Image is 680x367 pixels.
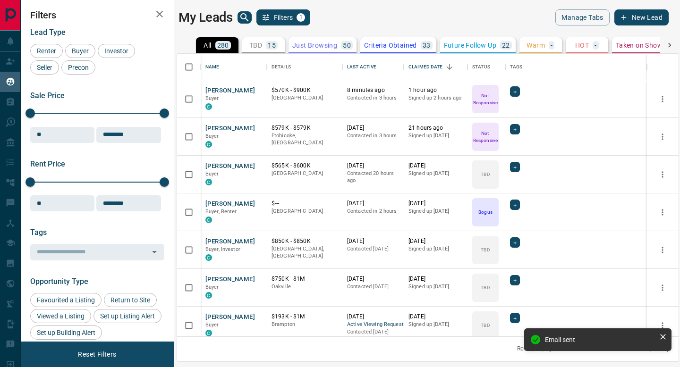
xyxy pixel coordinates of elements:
span: Precon [65,64,92,71]
div: + [510,124,520,134]
p: TBD [249,42,262,49]
span: Buyer, Investor [205,246,240,252]
button: more [655,205,670,219]
span: Seller [34,64,56,71]
span: + [513,162,517,172]
div: + [510,313,520,323]
span: + [513,275,517,285]
p: Taken on Showings [616,42,676,49]
p: 8 minutes ago [347,86,399,94]
button: [PERSON_NAME] [205,200,255,209]
p: Warm [527,42,545,49]
p: Oakville [272,283,338,291]
div: Details [267,54,342,80]
button: [PERSON_NAME] [205,313,255,322]
p: Contacted in 3 hours [347,132,399,140]
span: + [513,87,517,96]
span: Return to Site [107,296,153,304]
button: Filters1 [256,9,311,25]
p: TBD [481,246,490,253]
p: [DATE] [408,313,463,321]
button: search button [238,11,252,24]
p: $--- [272,200,338,208]
p: [DATE] [408,162,463,170]
p: 1 hour ago [408,86,463,94]
p: [DATE] [408,275,463,283]
button: Open [148,245,161,259]
div: Renter [30,44,63,58]
button: [PERSON_NAME] [205,124,255,133]
p: Signed up [DATE] [408,245,463,253]
p: [DATE] [347,162,399,170]
div: Set up Building Alert [30,325,102,340]
div: Investor [98,44,135,58]
button: Manage Tabs [555,9,609,25]
div: Name [205,54,220,80]
span: Favourited a Listing [34,296,98,304]
p: Signed up [DATE] [408,170,463,177]
p: Contacted in 2 hours [347,208,399,215]
button: more [655,318,670,333]
button: Sort [443,60,456,74]
p: 22 [502,42,510,49]
span: Opportunity Type [30,277,88,286]
p: HOT [575,42,589,49]
p: 21 hours ago [408,124,463,132]
p: [GEOGRAPHIC_DATA] [272,170,338,177]
button: more [655,243,670,257]
p: Contacted [DATE] [347,245,399,253]
p: [GEOGRAPHIC_DATA] [272,94,338,102]
div: Status [467,54,505,80]
p: Future Follow Up [444,42,496,49]
p: Contacted [DATE] [347,328,399,336]
span: 1 [297,14,304,21]
div: condos.ca [205,103,212,110]
span: + [513,125,517,134]
p: Bogus [478,209,492,216]
div: Set up Listing Alert [93,309,161,323]
div: condos.ca [205,330,212,336]
h1: My Leads [178,10,233,25]
div: Last Active [347,54,376,80]
p: $565K - $600K [272,162,338,170]
span: Buyer [205,322,219,328]
span: Buyer [205,171,219,177]
p: [GEOGRAPHIC_DATA], [GEOGRAPHIC_DATA] [272,245,338,260]
button: Reset Filters [72,346,122,362]
div: Name [201,54,267,80]
span: Viewed a Listing [34,312,88,320]
h2: Filters [30,9,164,21]
p: Just Browsing [292,42,337,49]
div: Claimed Date [408,54,443,80]
button: more [655,92,670,106]
button: more [655,281,670,295]
div: + [510,162,520,172]
p: TBD [481,284,490,291]
div: Last Active [342,54,404,80]
span: Buyer [205,95,219,101]
div: Buyer [65,44,95,58]
button: [PERSON_NAME] [205,275,255,284]
p: Contacted in 3 hours [347,94,399,102]
span: Set up Listing Alert [97,312,158,320]
span: Buyer [205,133,219,139]
p: Signed up [DATE] [408,283,463,291]
p: Contacted [DATE] [347,283,399,291]
div: Viewed a Listing [30,309,91,323]
span: Tags [30,228,47,237]
p: Signed up 2 hours ago [408,94,463,102]
div: + [510,237,520,248]
div: condos.ca [205,217,212,223]
div: Details [272,54,291,80]
p: TBD [481,171,490,178]
span: Buyer [205,284,219,290]
p: All [204,42,211,49]
p: [DATE] [347,124,399,132]
button: more [655,167,670,182]
p: Signed up [DATE] [408,208,463,215]
div: Precon [61,60,95,75]
span: Investor [101,47,132,55]
p: [GEOGRAPHIC_DATA] [272,208,338,215]
p: Not Responsive [473,92,498,106]
div: condos.ca [205,292,212,299]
